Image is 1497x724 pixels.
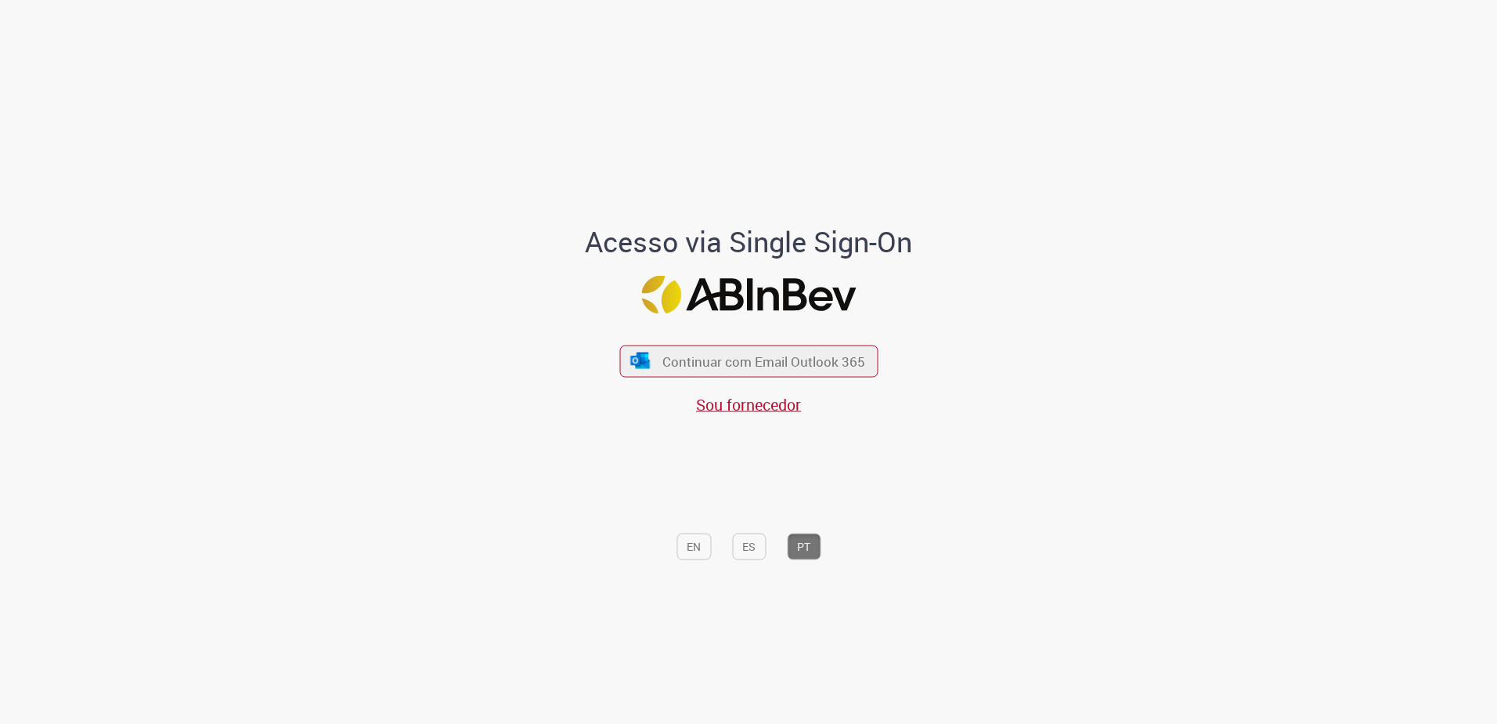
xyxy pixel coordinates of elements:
button: ES [732,533,766,559]
img: ícone Azure/Microsoft 360 [629,353,651,369]
button: ícone Azure/Microsoft 360 Continuar com Email Outlook 365 [619,345,878,377]
h1: Acesso via Single Sign-On [532,226,966,257]
img: Logo ABInBev [641,276,856,314]
button: PT [787,533,821,559]
button: EN [676,533,711,559]
a: Sou fornecedor [696,394,801,415]
span: Continuar com Email Outlook 365 [662,352,865,370]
